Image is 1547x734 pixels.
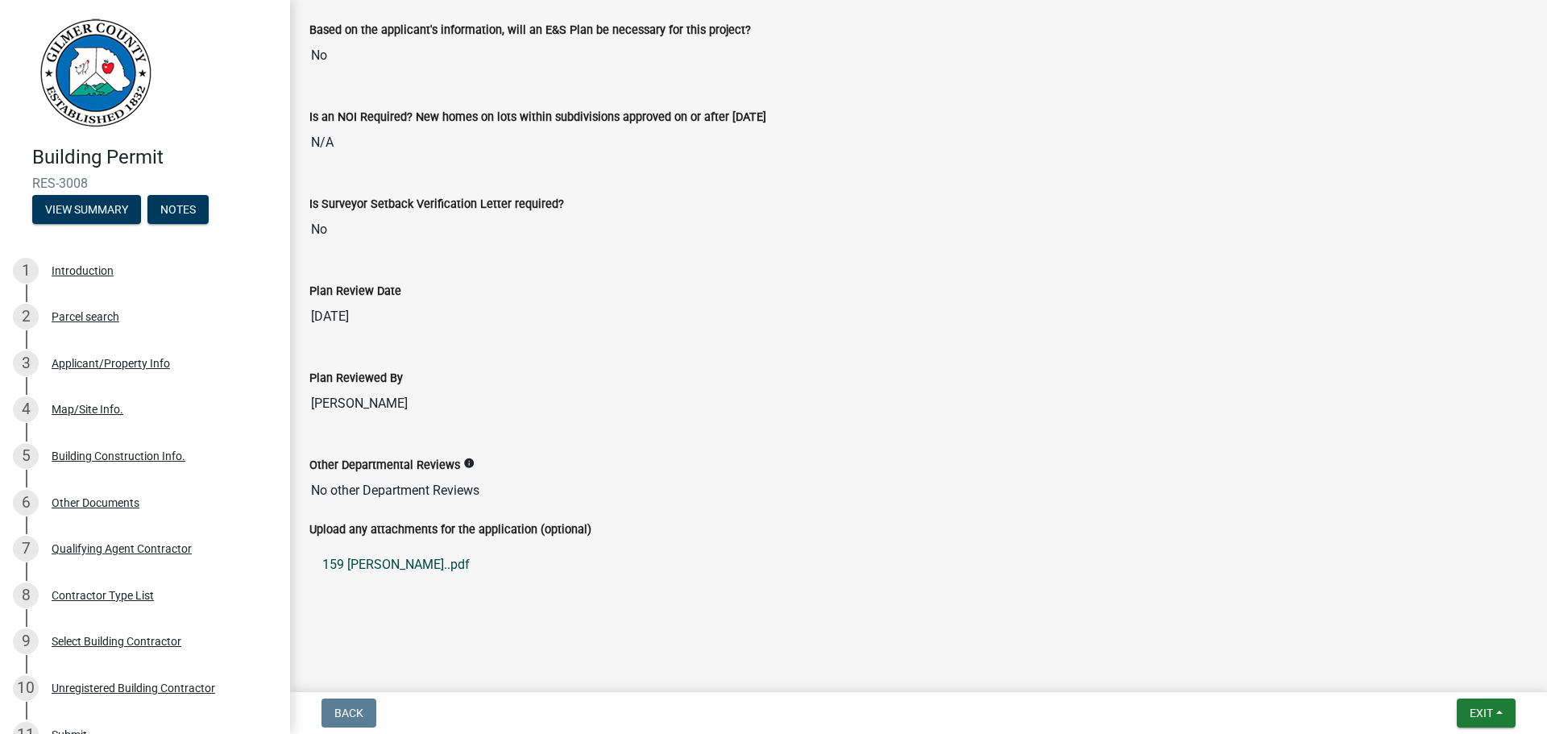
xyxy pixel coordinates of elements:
div: 9 [13,628,39,654]
div: Qualifying Agent Contractor [52,543,192,554]
label: Based on the applicant's information, will an E&S Plan be necessary for this project? [309,25,751,36]
button: Notes [147,195,209,224]
label: Upload any attachments for the application (optional) [309,525,591,536]
div: 3 [13,350,39,376]
span: RES-3008 [32,176,258,191]
div: Select Building Contractor [52,636,181,647]
label: Plan Reviewed By [309,373,403,384]
div: 2 [13,304,39,330]
button: Exit [1457,699,1516,728]
div: Building Construction Info. [52,450,185,462]
h4: Building Permit [32,146,277,169]
div: Map/Site Info. [52,404,123,415]
wm-modal-confirm: Summary [32,204,141,217]
div: 10 [13,675,39,701]
wm-modal-confirm: Notes [147,204,209,217]
div: 6 [13,490,39,516]
div: Applicant/Property Info [52,358,170,369]
div: 7 [13,536,39,562]
div: 4 [13,396,39,422]
div: Unregistered Building Contractor [52,682,215,694]
a: 159 [PERSON_NAME]..pdf [309,545,1528,584]
div: 5 [13,443,39,469]
span: Back [334,707,363,719]
div: 1 [13,258,39,284]
label: Plan Review Date [309,286,401,297]
label: Other Departmental Reviews [309,460,460,471]
div: Introduction [52,265,114,276]
div: 8 [13,583,39,608]
div: Parcel search [52,311,119,322]
button: Back [321,699,376,728]
span: Exit [1470,707,1493,719]
i: info [463,458,475,469]
div: Contractor Type List [52,590,154,601]
label: Is Surveyor Setback Verification Letter required? [309,199,564,210]
button: View Summary [32,195,141,224]
label: Is an NOI Required? New homes on lots within subdivisions approved on or after [DATE] [309,112,766,123]
img: Gilmer County, Georgia [32,17,153,129]
div: Other Documents [52,497,139,508]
